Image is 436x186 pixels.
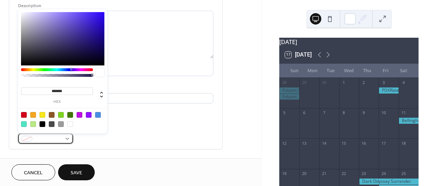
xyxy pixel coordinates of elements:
button: Cancel [11,164,55,180]
div: #F5A623 [30,112,36,118]
div: Wed [340,64,358,78]
div: #D0021B [21,112,27,118]
div: Thu [358,64,376,78]
div: #4A4A4A [49,121,54,127]
div: 28 [281,80,287,85]
span: Date and time [18,158,50,165]
div: 3 [381,80,386,85]
div: 1 [341,80,347,85]
div: Mon [303,64,322,78]
div: 2 [361,80,367,85]
div: Location [18,85,212,92]
div: #BD10E0 [77,112,82,118]
div: 25 [401,171,406,176]
button: Save [58,164,95,180]
span: Save [71,169,82,177]
label: hex [21,100,93,104]
div: #4A90E2 [95,112,101,118]
div: 29 [301,80,307,85]
div: 8 [341,110,347,116]
div: Tue [322,64,340,78]
div: 17 [381,140,386,146]
div: #000000 [40,121,45,127]
button: 17[DATE] [282,50,314,60]
div: 11 [401,110,406,116]
div: 15 [341,140,347,146]
div: 12 [281,140,287,146]
div: Description [18,2,212,10]
div: 30 [321,80,327,85]
span: Cancel [24,169,43,177]
div: 9 [361,110,367,116]
div: 6 [301,110,307,116]
div: 5 [281,110,287,116]
div: 18 [401,140,406,146]
div: #8B572A [49,112,54,118]
div: 20 [301,171,307,176]
div: #9B9B9B [58,121,64,127]
div: PDXRated [379,87,399,94]
div: 10 [381,110,386,116]
div: Folsom Street Fair, San Francisco, Ca [279,87,299,94]
div: 23 [361,171,367,176]
div: 16 [361,140,367,146]
div: 22 [341,171,347,176]
div: #9013FE [86,112,92,118]
div: #F8E71C [40,112,45,118]
div: #50E3C2 [21,121,27,127]
div: 21 [321,171,327,176]
div: #7ED321 [58,112,64,118]
div: Folsom [279,94,299,100]
div: Sun [285,64,303,78]
div: 7 [321,110,327,116]
div: #FFFFFF [67,121,73,127]
div: Sat [395,64,413,78]
div: 19 [281,171,287,176]
div: 13 [301,140,307,146]
div: Fri [377,64,395,78]
div: Dark Odyssey Surrender [359,179,419,185]
div: #417505 [67,112,73,118]
div: #B8E986 [30,121,36,127]
div: 4 [401,80,406,85]
div: Bellingham Erotic Ball [399,118,419,124]
div: 14 [321,140,327,146]
div: [DATE] [279,38,419,46]
div: 24 [381,171,386,176]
